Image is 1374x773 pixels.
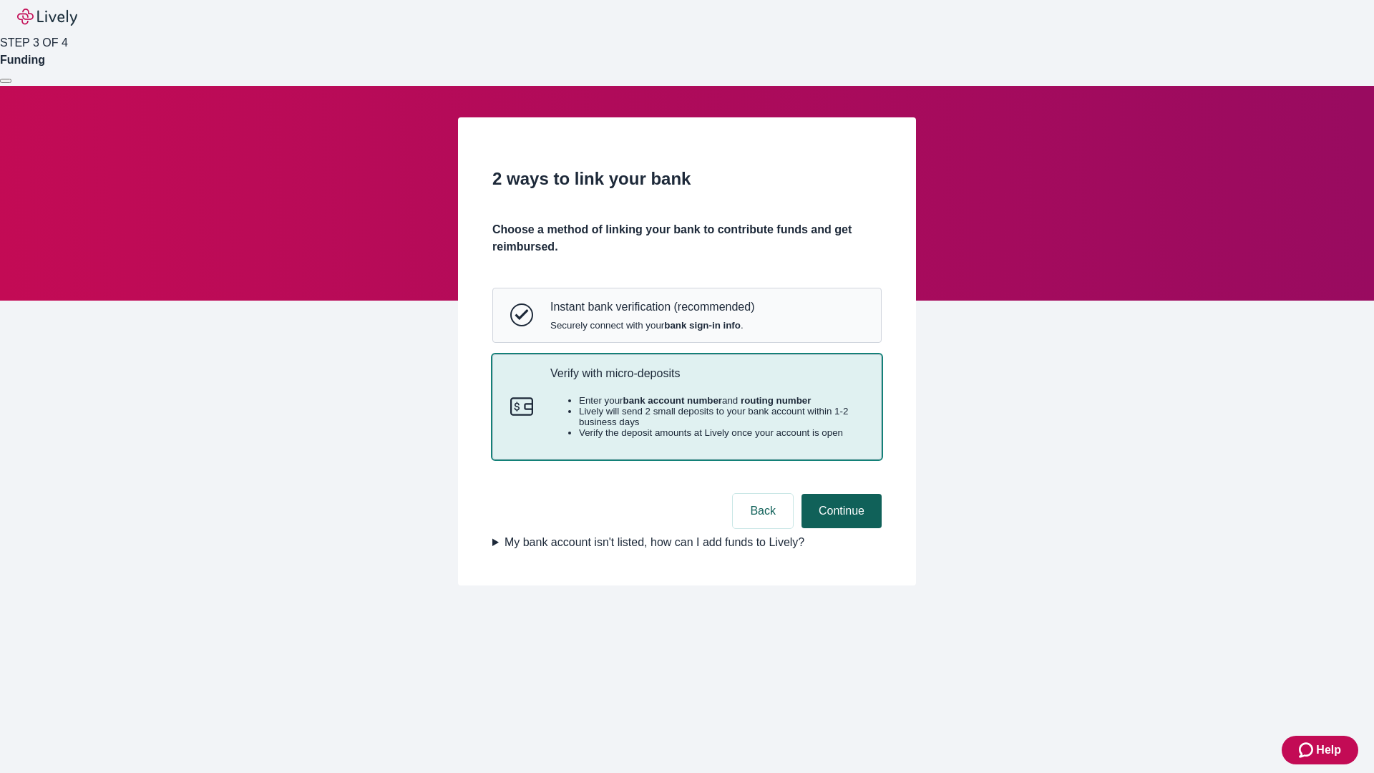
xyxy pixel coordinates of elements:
svg: Instant bank verification [510,303,533,326]
img: Lively [17,9,77,26]
li: Enter your and [579,395,864,406]
button: Continue [801,494,882,528]
button: Instant bank verificationInstant bank verification (recommended)Securely connect with yourbank si... [493,288,881,341]
li: Lively will send 2 small deposits to your bank account within 1-2 business days [579,406,864,427]
li: Verify the deposit amounts at Lively once your account is open [579,427,864,438]
p: Instant bank verification (recommended) [550,300,754,313]
button: Micro-depositsVerify with micro-depositsEnter yourbank account numberand routing numberLively wil... [493,355,881,460]
h2: 2 ways to link your bank [492,166,882,192]
button: Zendesk support iconHelp [1282,736,1358,764]
p: Verify with micro-deposits [550,366,864,380]
button: Back [733,494,793,528]
span: Help [1316,742,1341,759]
strong: routing number [741,395,811,406]
summary: My bank account isn't listed, how can I add funds to Lively? [492,534,882,551]
svg: Micro-deposits [510,395,533,418]
strong: bank account number [623,395,723,406]
span: Securely connect with your . [550,320,754,331]
strong: bank sign-in info [664,320,741,331]
h4: Choose a method of linking your bank to contribute funds and get reimbursed. [492,221,882,256]
svg: Zendesk support icon [1299,742,1316,759]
